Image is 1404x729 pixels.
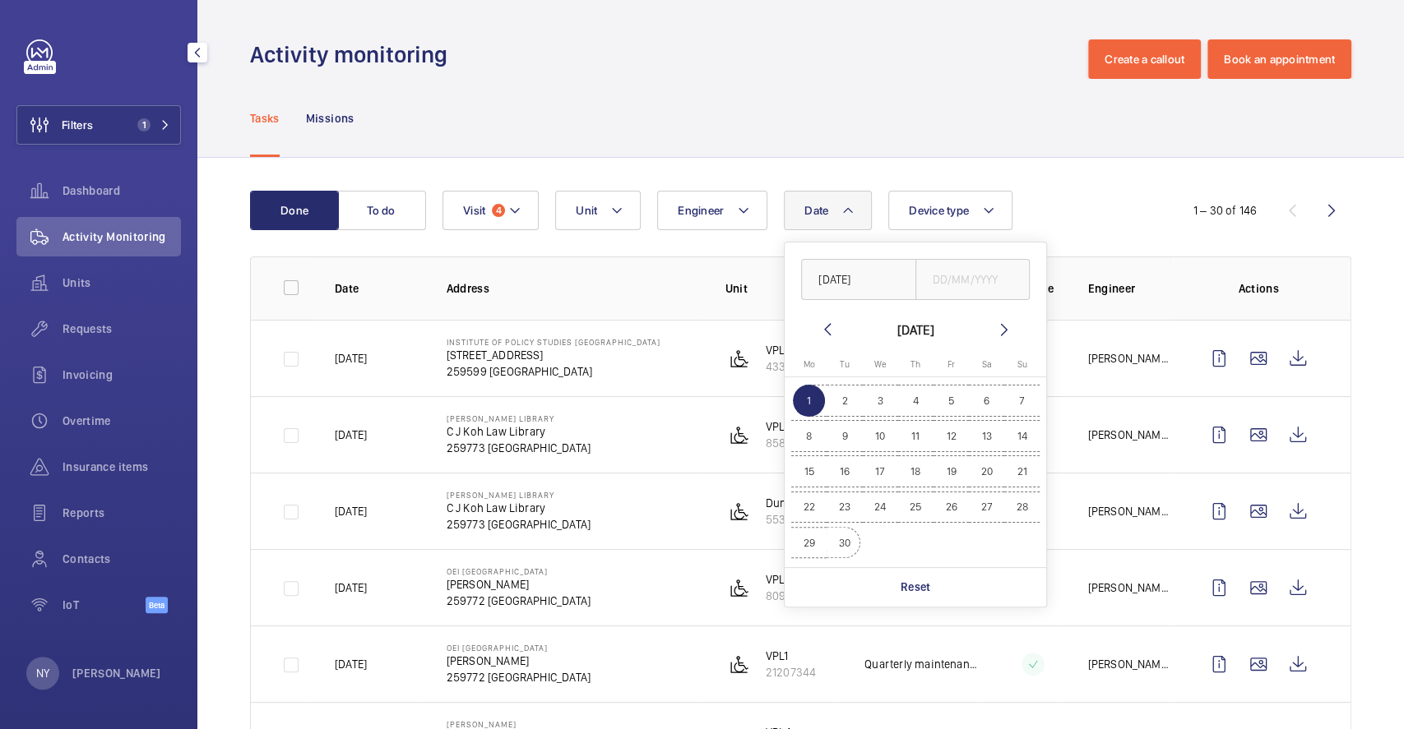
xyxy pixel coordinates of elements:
[657,191,767,230] button: Engineer
[900,420,932,452] span: 11
[447,363,660,380] p: 259599 [GEOGRAPHIC_DATA]
[969,418,1004,454] button: September 13, 2025
[447,500,591,516] p: C J Koh Law Library
[898,489,934,524] button: September 25, 2025
[969,489,1004,524] button: September 27, 2025
[447,490,591,500] p: [PERSON_NAME] LIBRARY
[63,505,181,521] span: Reports
[447,423,591,440] p: C J Koh Law Library
[793,527,825,559] span: 29
[793,455,825,487] span: 15
[864,656,978,672] p: Quarterly maintenance
[827,489,862,524] button: September 23, 2025
[804,359,815,370] span: Mo
[864,385,897,417] span: 3
[447,576,591,593] p: [PERSON_NAME]
[829,491,861,524] span: 23
[864,420,897,452] span: 10
[982,359,992,370] span: Sa
[915,259,1031,300] input: DD/MM/YYYY
[36,665,49,681] p: NY
[909,204,969,217] span: Device type
[63,228,181,245] span: Activity Monitoring
[863,418,898,454] button: September 10, 2025
[576,204,597,217] span: Unit
[72,665,161,681] p: [PERSON_NAME]
[146,597,168,613] span: Beta
[863,454,898,489] button: September 17, 2025
[934,454,969,489] button: September 19, 2025
[1006,491,1038,524] span: 28
[935,491,967,524] span: 26
[766,495,828,511] p: Dumbwaiter
[730,501,749,521] img: platform_lift.svg
[791,489,827,524] button: September 22, 2025
[1199,280,1318,297] p: Actions
[447,566,591,576] p: OEI [GEOGRAPHIC_DATA]
[678,204,724,217] span: Engineer
[900,385,932,417] span: 4
[1087,350,1173,367] p: [PERSON_NAME] Bin [PERSON_NAME]
[934,489,969,524] button: September 26, 2025
[791,525,827,561] button: September 29, 2025
[897,320,934,339] div: [DATE]
[791,454,827,489] button: September 15, 2025
[766,588,819,604] p: 80985888
[1207,39,1351,79] button: Book an appointment
[447,669,591,685] p: 259772 [GEOGRAPHIC_DATA]
[1004,454,1040,489] button: September 21, 2025
[447,516,591,533] p: 259773 [GEOGRAPHIC_DATA]
[463,204,485,217] span: Visit
[1006,385,1038,417] span: 7
[63,413,181,429] span: Overtime
[447,347,660,363] p: [STREET_ADDRESS]
[766,664,816,681] p: 21207344
[1017,359,1027,370] span: Su
[934,418,969,454] button: September 12, 2025
[911,359,920,370] span: Th
[935,455,967,487] span: 19
[335,579,367,596] p: [DATE]
[555,191,641,230] button: Unit
[1006,420,1038,452] span: 14
[447,653,591,669] p: [PERSON_NAME]
[766,418,817,435] p: VPL3
[730,425,749,445] img: platform_lift.svg
[1004,383,1040,418] button: September 7, 2025
[447,440,591,456] p: 259773 [GEOGRAPHIC_DATA]
[250,191,339,230] button: Done
[791,418,827,454] button: September 8, 2025
[935,385,967,417] span: 5
[1088,39,1201,79] button: Create a callout
[766,358,815,375] p: 43317997
[492,204,505,217] span: 4
[827,525,862,561] button: September 30, 2025
[730,654,749,674] img: platform_lift.svg
[827,383,862,418] button: September 2, 2025
[793,385,825,417] span: 1
[337,191,426,230] button: To do
[863,383,898,418] button: September 3, 2025
[971,491,1003,524] span: 27
[766,435,817,451] p: 85824516
[63,367,181,383] span: Invoicing
[1004,418,1040,454] button: September 14, 2025
[874,359,887,370] span: We
[250,39,457,70] h1: Activity monitoring
[1087,280,1173,297] p: Engineer
[137,118,151,131] span: 1
[829,455,861,487] span: 16
[730,578,749,598] img: platform_lift.svg
[898,383,934,418] button: September 4, 2025
[16,105,181,145] button: Filters1
[335,656,367,672] p: [DATE]
[969,383,1004,418] button: September 6, 2025
[250,110,280,127] p: Tasks
[306,110,354,127] p: Missions
[766,571,819,588] p: VPL5
[863,489,898,524] button: September 24, 2025
[971,420,1003,452] span: 13
[935,420,967,452] span: 12
[335,280,420,297] p: Date
[335,350,367,367] p: [DATE]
